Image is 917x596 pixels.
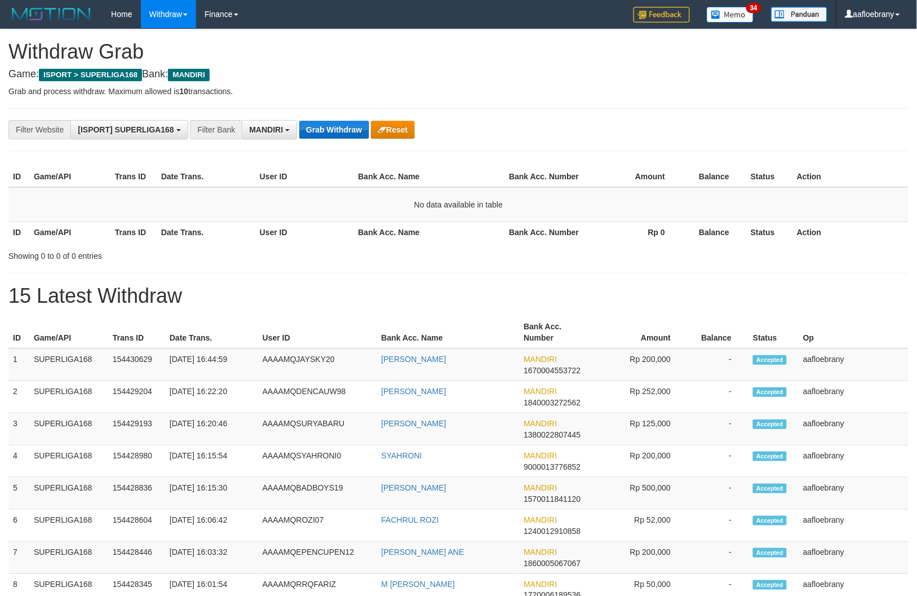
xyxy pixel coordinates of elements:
[688,348,748,381] td: -
[258,478,377,510] td: AAAAMQBADBOYS19
[753,420,787,429] span: Accepted
[70,120,188,139] button: [ISPORT] SUPERLIGA168
[382,515,439,524] a: FACHRUL ROZI
[524,580,557,589] span: MANDIRI
[258,316,377,348] th: User ID
[524,462,581,471] span: Copy 9000013776852 to clipboard
[524,451,557,460] span: MANDIRI
[596,542,688,574] td: Rp 200,000
[688,316,748,348] th: Balance
[799,510,909,542] td: aafloebrany
[524,515,557,524] span: MANDIRI
[157,166,255,187] th: Date Trans.
[8,381,29,413] td: 2
[596,510,688,542] td: Rp 52,000
[524,527,581,536] span: Copy 1240012910858 to clipboard
[688,478,748,510] td: -
[165,445,258,478] td: [DATE] 16:15:54
[382,580,455,589] a: M [PERSON_NAME]
[29,316,108,348] th: Game/API
[753,387,787,397] span: Accepted
[524,355,557,364] span: MANDIRI
[110,222,157,242] th: Trans ID
[108,381,165,413] td: 154429204
[179,87,188,96] strong: 10
[108,348,165,381] td: 154430629
[108,478,165,510] td: 154428836
[258,413,377,445] td: AAAAMQSURYABARU
[249,125,283,134] span: MANDIRI
[382,451,422,460] a: SYAHRONI
[371,121,414,139] button: Reset
[8,348,29,381] td: 1
[596,445,688,478] td: Rp 200,000
[108,316,165,348] th: Trans ID
[165,316,258,348] th: Date Trans.
[29,542,108,574] td: SUPERLIGA168
[682,222,746,242] th: Balance
[524,419,557,428] span: MANDIRI
[586,166,682,187] th: Amount
[596,478,688,510] td: Rp 500,000
[688,542,748,574] td: -
[8,86,909,97] p: Grab and process withdraw. Maximum allowed is transactions.
[753,580,787,590] span: Accepted
[524,398,581,407] span: Copy 1840003272562 to clipboard
[8,478,29,510] td: 5
[748,316,799,348] th: Status
[29,478,108,510] td: SUPERLIGA168
[753,516,787,526] span: Accepted
[29,510,108,542] td: SUPERLIGA168
[504,222,586,242] th: Bank Acc. Number
[682,166,746,187] th: Balance
[799,413,909,445] td: aafloebrany
[799,542,909,574] td: aafloebrany
[165,478,258,510] td: [DATE] 16:15:30
[29,348,108,381] td: SUPERLIGA168
[799,316,909,348] th: Op
[108,413,165,445] td: 154429193
[258,445,377,478] td: AAAAMQSYAHRONI0
[8,187,909,222] td: No data available in table
[190,120,242,139] div: Filter Bank
[108,510,165,542] td: 154428604
[688,381,748,413] td: -
[596,316,688,348] th: Amount
[242,120,297,139] button: MANDIRI
[707,7,754,23] img: Button%20Memo.svg
[354,222,505,242] th: Bank Acc. Name
[771,7,827,22] img: panduan.png
[8,445,29,478] td: 4
[519,316,596,348] th: Bank Acc. Number
[634,7,690,23] img: Feedback.jpg
[382,548,464,557] a: [PERSON_NAME] ANE
[524,548,557,557] span: MANDIRI
[377,316,520,348] th: Bank Acc. Name
[799,478,909,510] td: aafloebrany
[8,285,909,307] h1: 15 Latest Withdraw
[354,166,505,187] th: Bank Acc. Name
[8,413,29,445] td: 3
[29,381,108,413] td: SUPERLIGA168
[8,69,909,80] h4: Game: Bank:
[8,246,374,262] div: Showing 0 to 0 of 0 entries
[596,381,688,413] td: Rp 252,000
[524,495,581,504] span: Copy 1570011841120 to clipboard
[165,381,258,413] td: [DATE] 16:22:20
[157,222,255,242] th: Date Trans.
[688,510,748,542] td: -
[8,41,909,63] h1: Withdraw Grab
[8,120,70,139] div: Filter Website
[108,445,165,478] td: 154428980
[524,430,581,439] span: Copy 1380022807445 to clipboard
[110,166,157,187] th: Trans ID
[299,121,369,139] button: Grab Withdraw
[258,348,377,381] td: AAAAMQJAYSKY20
[524,366,581,375] span: Copy 1670004553722 to clipboard
[753,452,787,461] span: Accepted
[504,166,586,187] th: Bank Acc. Number
[29,166,110,187] th: Game/API
[258,381,377,413] td: AAAAMQDENCAUW98
[78,125,174,134] span: [ISPORT] SUPERLIGA168
[29,445,108,478] td: SUPERLIGA168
